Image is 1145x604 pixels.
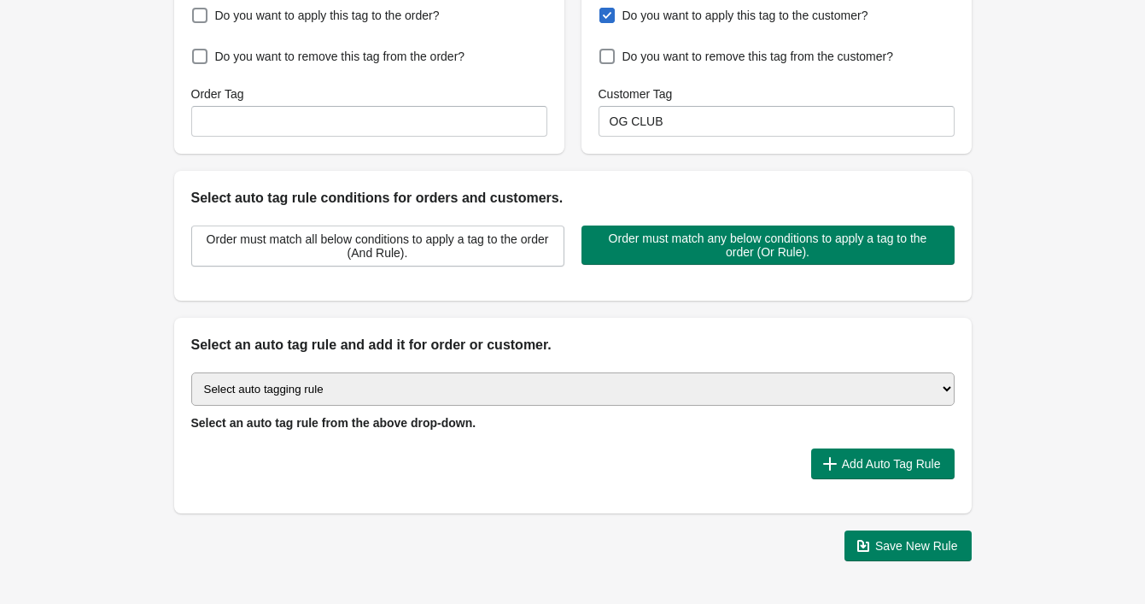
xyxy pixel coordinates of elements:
span: Do you want to remove this tag from the customer? [622,48,893,65]
button: Order must match all below conditions to apply a tag to the order (And Rule). [191,226,564,267]
label: Customer Tag [599,85,673,103]
label: Order Tag [191,85,244,103]
button: Order must match any below conditions to apply a tag to the order (Or Rule). [581,226,955,265]
span: Add Auto Tag Rule [842,457,941,471]
span: Order must match all below conditions to apply a tag to the order (And Rule). [206,232,550,260]
span: Save New Rule [875,539,958,553]
span: Do you want to apply this tag to the order? [215,7,440,24]
span: Order must match any below conditions to apply a tag to the order (Or Rule). [595,232,941,259]
button: Add Auto Tag Rule [811,449,955,479]
h2: Select an auto tag rule and add it for order or customer. [191,335,955,355]
button: Save New Rule [844,531,972,561]
h2: Select auto tag rule conditions for orders and customers. [191,188,955,208]
span: Do you want to apply this tag to the customer? [622,7,868,24]
span: Select an auto tag rule from the above drop-down. [191,416,476,430]
span: Do you want to remove this tag from the order? [215,48,465,65]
